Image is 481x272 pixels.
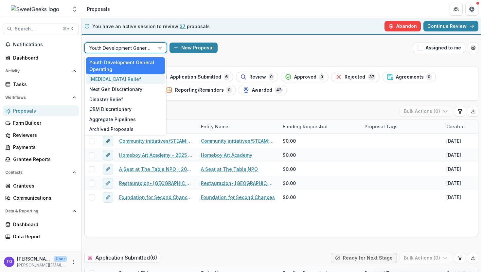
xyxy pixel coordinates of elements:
[170,74,221,80] span: Application Submitted
[224,73,229,81] span: 6
[84,253,160,263] h2: Application Submitted ( 6 )
[3,231,79,242] a: Data Report
[3,39,79,50] button: Notifications
[279,123,331,130] div: Funding Requested
[468,253,478,263] button: Export table data
[275,86,283,94] span: 43
[455,253,465,263] button: Edit table settings
[6,260,12,264] div: Theresa Gartland
[103,150,113,160] button: edit
[400,253,452,263] button: Bulk Actions (0)
[361,123,401,130] div: Proposal Tags
[281,72,329,82] button: Approved0
[103,192,113,203] button: edit
[162,85,236,95] button: Reporting/Reminders0
[175,87,224,93] span: Reporting/Reminders
[396,74,424,80] span: Agreements
[201,180,275,187] a: Restauracion- [GEOGRAPHIC_DATA]
[197,123,232,130] div: Entity Name
[180,24,186,29] span: 37
[368,73,376,81] span: 37
[331,72,380,82] button: Rejected37
[331,253,397,263] button: Ready for Next Stage
[283,137,296,144] span: $0.00
[3,66,79,76] button: Open Activity
[13,81,74,88] div: Tasks
[252,87,272,93] span: Awarded
[13,54,74,61] div: Dashboard
[103,136,113,146] button: edit
[345,74,365,80] span: Rejected
[11,5,59,13] img: SweetGeeks logo
[119,152,193,158] a: Homeboy Art Academy - 2025 - Sweet Geeks Foundation Grant Application
[400,106,452,117] button: Bulk Actions (0)
[5,209,70,213] span: Data & Reporting
[119,194,193,201] a: Foundation for Second Chances - 2025 - Sweet Geeks Foundation Grant Application
[201,137,275,144] a: Community initiatives/STEAM:CODERS
[446,180,461,187] div: [DATE]
[423,21,478,31] a: Continue Review
[283,152,296,158] span: $0.00
[465,3,478,16] button: Get Help
[54,256,67,262] p: User
[455,106,465,117] button: Edit table settings
[86,84,165,94] div: Next Gen Discretionary
[13,194,74,201] div: Communications
[279,119,361,134] div: Funding Requested
[446,194,461,201] div: [DATE]
[86,74,165,84] div: [MEDICAL_DATA] Relief
[450,3,463,16] button: Partners
[13,221,74,228] div: Dashboard
[201,194,275,201] a: Foundation for Second Chances
[86,124,165,135] div: Archived Proposals
[17,262,67,268] p: [PERSON_NAME][EMAIL_ADDRESS][DOMAIN_NAME]
[3,52,79,63] a: Dashboard
[13,132,74,138] div: Reviewers
[13,107,74,114] div: Proposals
[5,69,70,73] span: Activity
[17,255,51,262] p: [PERSON_NAME]
[446,137,461,144] div: [DATE]
[103,178,113,189] button: edit
[197,119,279,134] div: Entity Name
[13,182,74,189] div: Grantees
[13,156,74,163] div: Grantee Reports
[62,25,75,32] div: ⌘ + K
[13,119,74,126] div: Form Builder
[70,3,79,16] button: Open entity switcher
[383,72,436,82] button: Agreements0
[226,86,232,94] span: 0
[86,104,165,114] div: CBM Discretionary
[3,180,79,191] a: Grantees
[468,106,478,117] button: Export table data
[3,118,79,128] a: Form Builder
[413,43,465,53] button: Assigned to me
[3,130,79,140] a: Reviewers
[103,164,113,174] button: edit
[5,95,70,100] span: Workflows
[249,74,266,80] span: Review
[319,73,324,81] span: 0
[3,192,79,203] a: Communications
[3,219,79,230] a: Dashboard
[86,94,165,104] div: Disaster Relief
[283,180,296,187] span: $0.00
[157,72,233,82] button: Application Submitted6
[3,167,79,178] button: Open Contacts
[119,137,193,144] a: Community initiatives/STEAM:CODERS - 2025 - Sweet Geeks Foundation Grant Application
[201,166,258,172] a: A Seat at The Table NPO
[13,42,76,47] span: Notifications
[86,57,165,74] div: Youth Development General Operating
[361,119,442,134] div: Proposal Tags
[3,24,79,34] button: Search...
[84,4,113,14] nav: breadcrumb
[119,180,193,187] a: Restauracion- [GEOGRAPHIC_DATA] - 2025 - Sweet Geeks Foundation Grant Application
[15,26,59,32] span: Search...
[3,154,79,165] a: Grantee Reports
[426,73,432,81] span: 0
[442,123,469,130] div: Created
[236,72,278,82] button: Review0
[92,23,210,30] p: You have an active session to review proposals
